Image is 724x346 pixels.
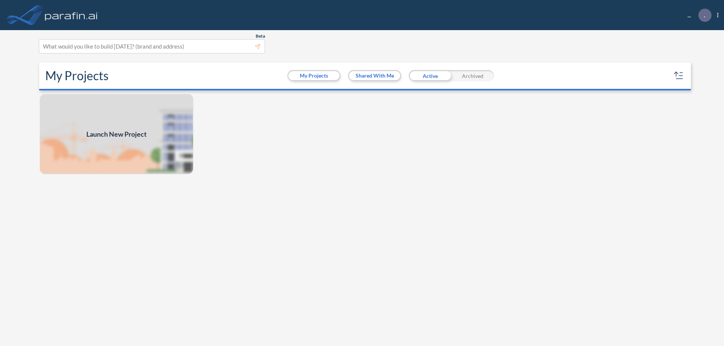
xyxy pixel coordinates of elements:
[39,93,194,175] img: add
[704,12,706,18] p: .
[676,9,718,22] div: ...
[409,70,451,81] div: Active
[451,70,494,81] div: Archived
[673,70,685,82] button: sort
[86,129,147,139] span: Launch New Project
[39,93,194,175] a: Launch New Project
[256,33,265,39] span: Beta
[349,71,400,80] button: Shared With Me
[43,8,99,23] img: logo
[288,71,339,80] button: My Projects
[45,69,109,83] h2: My Projects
